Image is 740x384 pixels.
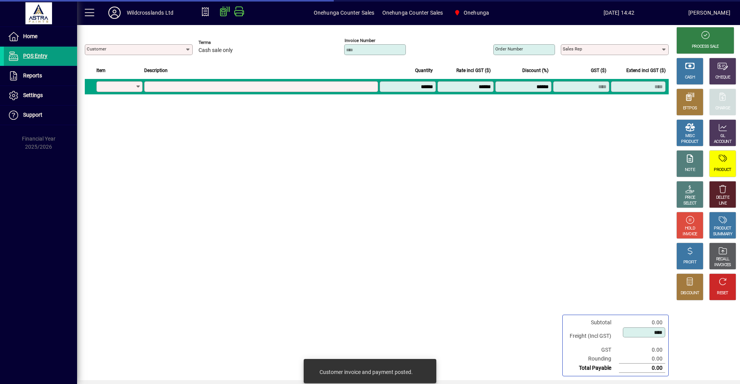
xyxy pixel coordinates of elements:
[102,6,127,20] button: Profile
[566,327,619,345] td: Freight (Incl GST)
[23,72,42,79] span: Reports
[681,290,699,296] div: DISCOUNT
[683,231,697,237] div: INVOICE
[198,40,245,45] span: Terms
[692,44,719,50] div: PROCESS SALE
[451,6,492,20] span: Onehunga
[683,201,697,206] div: SELECT
[685,226,695,231] div: HOLD
[87,46,106,52] mat-label: Customer
[522,66,548,75] span: Discount (%)
[619,318,665,327] td: 0.00
[714,226,731,231] div: PRODUCT
[681,139,698,145] div: PRODUCT
[715,75,730,80] div: CHEQUE
[456,66,491,75] span: Rate incl GST ($)
[495,46,523,52] mat-label: Order number
[4,106,77,125] a: Support
[23,112,42,118] span: Support
[4,86,77,105] a: Settings
[683,106,697,111] div: EFTPOS
[23,92,43,98] span: Settings
[713,231,732,237] div: SUMMARY
[683,260,696,265] div: PROFIT
[591,66,606,75] span: GST ($)
[4,66,77,86] a: Reports
[715,106,730,111] div: CHARGE
[720,133,725,139] div: GL
[464,7,489,19] span: Onehunga
[144,66,168,75] span: Description
[4,27,77,46] a: Home
[320,368,413,376] div: Customer invoice and payment posted.
[626,66,666,75] span: Extend incl GST ($)
[566,318,619,327] td: Subtotal
[198,47,233,54] span: Cash sale only
[685,195,695,201] div: PRICE
[563,46,582,52] mat-label: Sales rep
[345,38,375,43] mat-label: Invoice number
[23,33,37,39] span: Home
[415,66,433,75] span: Quantity
[96,66,106,75] span: Item
[685,133,695,139] div: MISC
[619,345,665,354] td: 0.00
[714,262,731,268] div: INVOICES
[550,7,688,19] span: [DATE] 14:42
[714,167,731,173] div: PRODUCT
[566,354,619,364] td: Rounding
[688,7,730,19] div: [PERSON_NAME]
[716,257,730,262] div: RECALL
[717,290,728,296] div: RESET
[719,201,727,206] div: LINE
[314,7,375,19] span: Onehunga Counter Sales
[127,7,173,19] div: Wildcrosslands Ltd
[382,7,443,19] span: Onehunga Counter Sales
[714,139,732,145] div: ACCOUNT
[619,354,665,364] td: 0.00
[685,75,695,80] div: CASH
[685,167,695,173] div: NOTE
[23,53,47,59] span: POS Entry
[566,364,619,373] td: Total Payable
[716,195,729,201] div: DELETE
[566,345,619,354] td: GST
[619,364,665,373] td: 0.00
